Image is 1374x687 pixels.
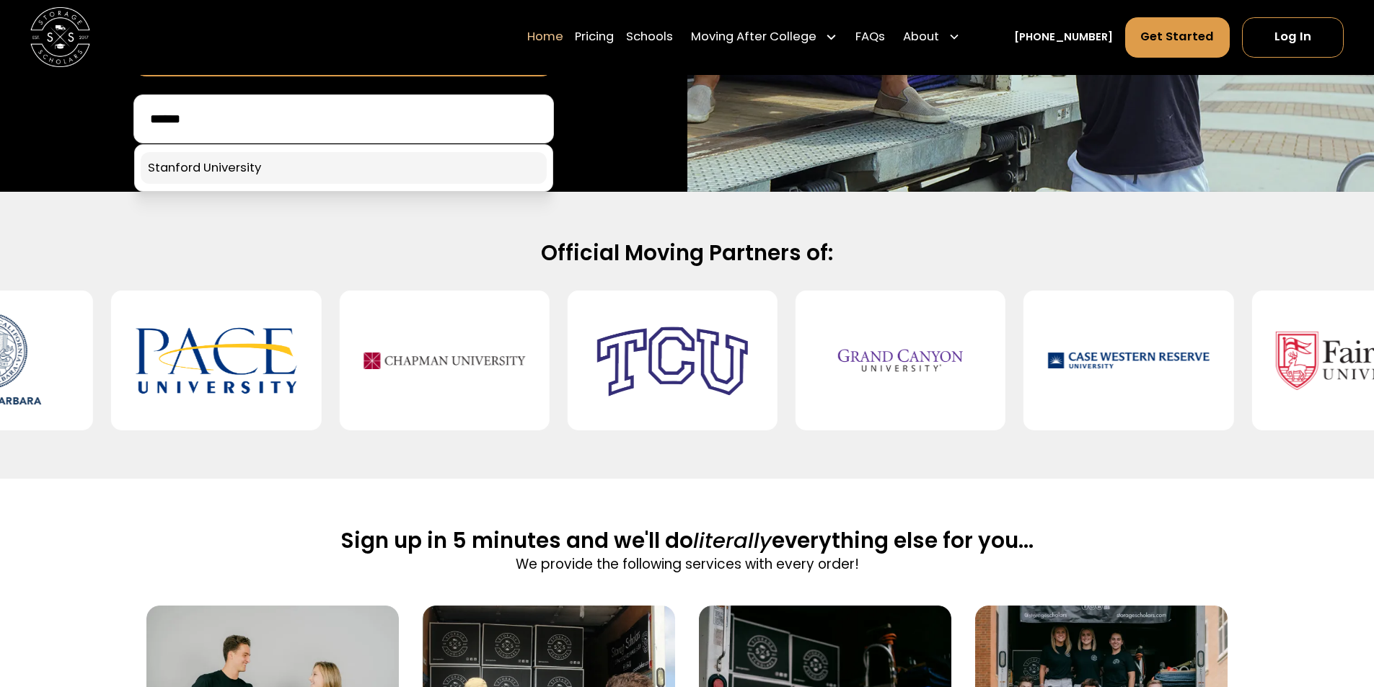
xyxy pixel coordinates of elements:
p: We provide the following services with every order! [341,554,1034,575]
h2: Sign up in 5 minutes and we'll do everything else for you... [341,527,1034,554]
div: About [903,29,939,47]
h2: Official Moving Partners of: [207,239,1168,267]
img: Texas Christian University (TCU) [591,303,754,419]
a: Home [527,17,563,58]
img: Storage Scholars main logo [30,7,90,67]
a: FAQs [855,17,885,58]
a: [PHONE_NUMBER] [1014,30,1113,45]
a: Schools [626,17,673,58]
a: Log In [1242,17,1344,58]
img: Pace University - New York City [135,303,297,419]
a: Pricing [575,17,614,58]
img: Chapman University [364,303,526,419]
a: home [30,7,90,67]
img: Case Western Reserve University [1047,303,1210,419]
div: Moving After College [691,29,816,47]
img: Grand Canyon University (GCU) [819,303,982,419]
div: Moving After College [685,17,844,58]
span: literally [693,526,772,555]
a: Get Started [1125,17,1230,58]
div: About [897,17,966,58]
